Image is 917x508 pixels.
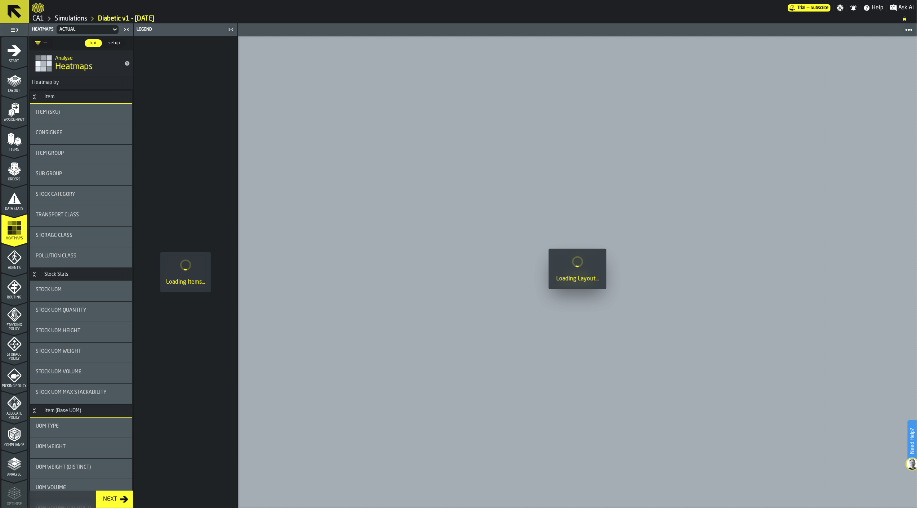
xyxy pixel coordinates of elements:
[1,96,27,125] li: menu Assignment
[1,207,27,211] span: Data Stats
[36,349,126,354] div: Title
[1,323,27,331] span: Stacking Policy
[1,266,27,270] span: Agents
[1,443,27,447] span: Compliance
[98,15,154,23] a: link-to-/wh/i/76e2a128-1b54-4d66-80d4-05ae4c277723/simulations/ce424c34-50ff-4fcf-952a-902a30a2205b
[1,89,27,93] span: Layout
[1,244,27,273] li: menu Agents
[1,303,27,332] li: menu Stacking Policy
[1,273,27,302] li: menu Routing
[1,421,27,450] li: menu Compliance
[30,247,132,268] div: stat-Pollution Class
[36,150,126,156] div: Title
[36,423,126,429] div: Title
[103,39,125,47] div: thumb
[899,4,914,12] span: Ask AI
[36,349,81,354] span: Stock UOM Weight
[36,287,62,293] span: Stock UOM
[36,444,126,450] div: Title
[134,23,237,36] header: Legend
[1,185,27,213] li: menu Data Stats
[85,39,102,47] div: thumb
[36,464,126,470] div: Title
[30,91,132,104] h3: title-section-Item
[788,4,831,12] div: Menu Subscription
[1,155,27,184] li: menu Orders
[135,27,226,32] div: Legend
[226,25,236,34] label: button-toggle-Close me
[36,307,126,313] div: Title
[30,322,132,342] div: stat-Stock UOM Height
[30,145,132,165] div: stat-Item Group
[30,302,132,322] div: stat-Stock UOM Quantity
[30,271,39,277] button: Button-Stock Stats-open
[1,148,27,152] span: Items
[36,109,60,115] span: Item (SKU)
[30,206,132,226] div: stat-Transport Class
[166,278,205,287] div: Loading Items...
[29,80,59,85] span: Heatmap by
[36,212,79,218] span: Transport Class
[55,61,93,73] span: Heatmaps
[36,212,126,218] div: Title
[55,54,119,61] h2: Sub Title
[55,25,120,34] div: DropdownMenuValue-11213c43-2e31-4792-903d-10adfcc889f3
[40,271,73,277] div: Stock Stats
[36,328,80,334] span: Stock UOM Height
[36,192,126,197] div: Title
[36,233,72,238] span: Storage Class
[30,124,132,144] div: stat-Consignee
[1,502,27,506] span: Optimise
[1,353,27,361] span: Storage Policy
[1,296,27,300] span: Routing
[40,408,85,414] div: Item (Base UOM)
[36,233,126,238] div: Title
[36,444,66,450] span: UOM Weight
[908,421,916,461] label: Need Help?
[1,384,27,388] span: Picking Policy
[40,94,59,100] div: Item
[36,287,126,293] div: Title
[36,485,66,491] span: UOM Volume
[36,464,91,470] span: UOM Weight (Distinct)
[1,118,27,122] span: Assignment
[1,67,27,95] li: menu Layout
[36,171,62,177] span: Sub Group
[96,491,133,508] button: button-Next
[36,109,126,115] div: Title
[36,390,106,395] span: Stock UOM Max Stackability
[1,450,27,479] li: menu Analyse
[36,423,59,429] span: UOM Type
[30,363,132,383] div: stat-Stock UOM Volume
[1,214,27,243] li: menu Heatmaps
[30,408,39,414] button: Button-Item (Base UOM)-open
[55,15,87,23] a: link-to-/wh/i/76e2a128-1b54-4d66-80d4-05ae4c277723
[59,27,108,32] div: DropdownMenuValue-11213c43-2e31-4792-903d-10adfcc889f3
[1,332,27,361] li: menu Storage Policy
[36,150,64,156] span: Item Group
[36,192,75,197] span: Stock Category
[1,237,27,240] span: Heatmaps
[30,418,132,438] div: stat-UOM Type
[36,253,126,259] div: Title
[102,39,126,48] label: button-switch-multi-setup
[121,25,132,34] label: button-toggle-Close me
[1,59,27,63] span: Start
[807,5,809,10] span: —
[36,390,126,395] div: Title
[36,485,126,491] div: Title
[32,27,54,32] span: Heatmaps
[32,14,914,23] nav: Breadcrumb
[32,39,53,48] div: DropdownMenuValue-
[1,126,27,154] li: menu Items
[32,15,44,23] a: link-to-/wh/i/76e2a128-1b54-4d66-80d4-05ae4c277723
[30,405,132,418] h3: title-section-Item (Base UOM)
[29,50,133,76] div: title-Heatmaps
[30,438,132,458] div: stat-UOM Weight
[36,328,126,334] div: Title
